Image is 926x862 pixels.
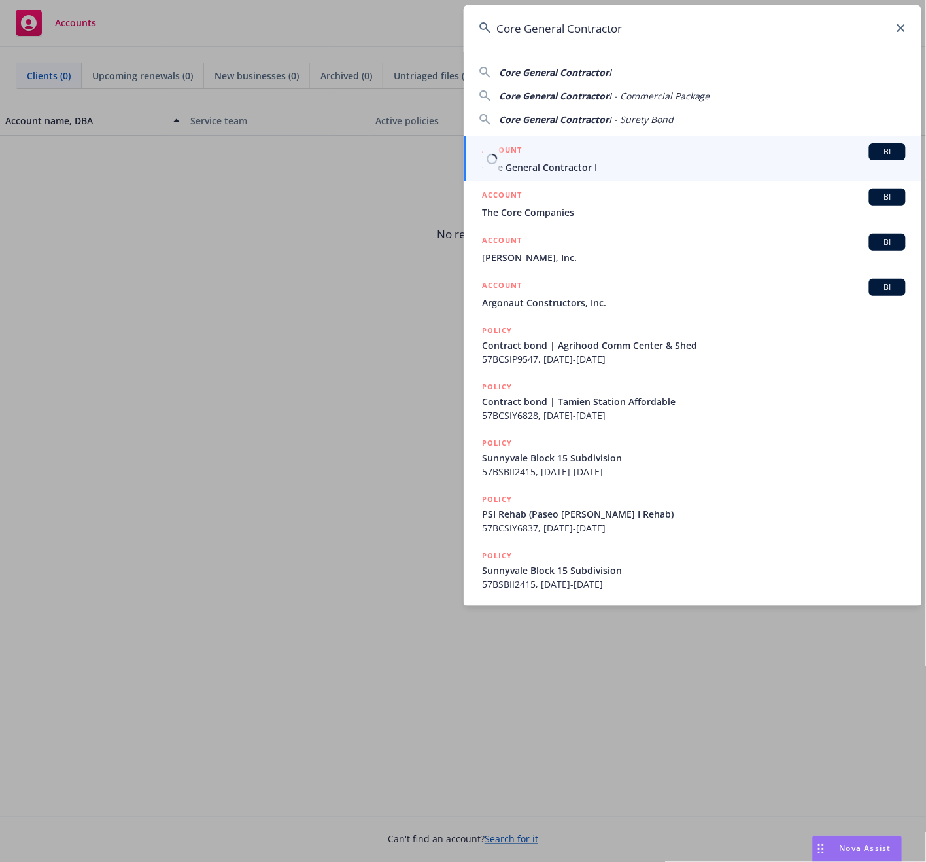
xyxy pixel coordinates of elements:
[464,486,921,542] a: POLICYPSI Rehab (Paseo [PERSON_NAME] I Rehab)57BCSIY6837, [DATE]-[DATE]
[482,206,906,219] span: The Core Companies
[609,90,710,102] span: I - Commercial Package
[482,507,906,521] span: PSI Rehab (Paseo [PERSON_NAME] I Rehab)
[482,493,512,506] h5: POLICY
[464,373,921,429] a: POLICYContract bond | Tamien Station Affordable57BCSIY6828, [DATE]-[DATE]
[482,296,906,310] span: Argonaut Constructors, Inc.
[840,843,891,854] span: Nova Assist
[464,272,921,317] a: ACCOUNTBIArgonaut Constructors, Inc.
[482,408,906,422] span: 57BCSIY6828, [DATE]-[DATE]
[482,395,906,408] span: Contract bond | Tamien Station Affordable
[482,143,522,159] h5: ACCOUNT
[482,279,522,295] h5: ACCOUNT
[874,146,900,158] span: BI
[874,281,900,293] span: BI
[482,549,512,562] h5: POLICY
[482,324,512,337] h5: POLICY
[499,66,609,79] span: Core General Contractor
[482,465,906,478] span: 57BSBII2415, [DATE]-[DATE]
[482,251,906,264] span: [PERSON_NAME], Inc.
[464,317,921,373] a: POLICYContract bond | Agrihood Comm Center & Shed57BCSIP9547, [DATE]-[DATE]
[482,189,522,204] h5: ACCOUNT
[464,429,921,486] a: POLICYSunnyvale Block 15 Subdivision57BSBII2415, [DATE]-[DATE]
[482,577,906,591] span: 57BSBII2415, [DATE]-[DATE]
[464,542,921,598] a: POLICYSunnyvale Block 15 Subdivision57BSBII2415, [DATE]-[DATE]
[482,437,512,450] h5: POLICY
[812,836,902,862] button: Nova Assist
[482,234,522,249] h5: ACCOUNT
[482,451,906,465] span: Sunnyvale Block 15 Subdivision
[464,181,921,226] a: ACCOUNTBIThe Core Companies
[464,226,921,272] a: ACCOUNTBI[PERSON_NAME], Inc.
[482,338,906,352] span: Contract bond | Agrihood Comm Center & Shed
[482,160,906,174] span: Core General Contractor I
[482,521,906,535] span: 57BCSIY6837, [DATE]-[DATE]
[482,380,512,393] h5: POLICY
[874,191,900,203] span: BI
[464,5,921,52] input: Search...
[813,836,829,861] div: Drag to move
[499,113,609,126] span: Core General Contractor
[609,113,674,126] span: I - Surety Bond
[609,66,611,79] span: I
[499,90,609,102] span: Core General Contractor
[874,236,900,248] span: BI
[482,352,906,366] span: 57BCSIP9547, [DATE]-[DATE]
[482,564,906,577] span: Sunnyvale Block 15 Subdivision
[464,136,921,181] a: ACCOUNTBICore General Contractor I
